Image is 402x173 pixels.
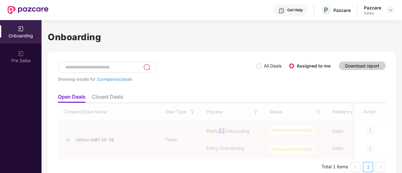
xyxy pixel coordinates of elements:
img: svg+xml;base64,PHN2ZyB3aWR0aD0iMjQiIGhlaWdodD0iMjUiIHZpZXdCb3g9IjAgMCAyNCAyNSIgZmlsbD0ibm9uZSIgeG... [143,63,150,71]
div: Showing results for [58,77,256,82]
img: New Pazcare Logo [8,6,48,14]
img: svg+xml;base64,PHN2ZyBpZD0iSGVscC0zMngzMiIgeG1sbnM9Imh0dHA6Ly93d3cudzMub3JnLzIwMDAvc3ZnIiB3aWR0aD... [278,8,285,14]
button: right [376,162,386,172]
span: left [354,165,357,169]
li: Next Page [376,162,386,172]
div: Get Help [287,8,303,13]
button: Download report [339,62,386,70]
div: Sales [364,11,381,16]
li: 1 [363,162,373,172]
img: svg+xml;base64,PHN2ZyB3aWR0aD0iMjAiIGhlaWdodD0iMjAiIHZpZXdCb3g9IjAgMCAyMCAyMCIgZmlsbD0ibm9uZSIgeG... [18,26,24,32]
h1: Onboarding [48,30,396,44]
button: left [350,162,360,172]
img: svg+xml;base64,PHN2ZyBpZD0iRHJvcGRvd24tMzJ4MzIiIHhtbG5zPSJodHRwOi8vd3d3LnczLm9yZy8yMDAwL3N2ZyIgd2... [388,8,393,13]
img: svg+xml;base64,PHN2ZyB3aWR0aD0iMjAiIGhlaWdodD0iMjAiIHZpZXdCb3g9IjAgMCAyMCAyMCIgZmlsbD0ibm9uZSIgeG... [18,51,24,57]
li: Previous Page [350,162,360,172]
a: 1 [363,162,373,172]
span: right [379,165,382,169]
li: Open Deals [58,94,86,103]
span: 1 companies/deals [97,77,132,82]
li: Closed Deals [92,94,123,103]
span: P [324,6,328,14]
label: All Deals [264,63,282,68]
label: Assigned to me [297,63,331,68]
li: Total 1 items [321,162,348,172]
div: Pazcare [364,5,381,11]
div: Pazcare [333,7,351,13]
